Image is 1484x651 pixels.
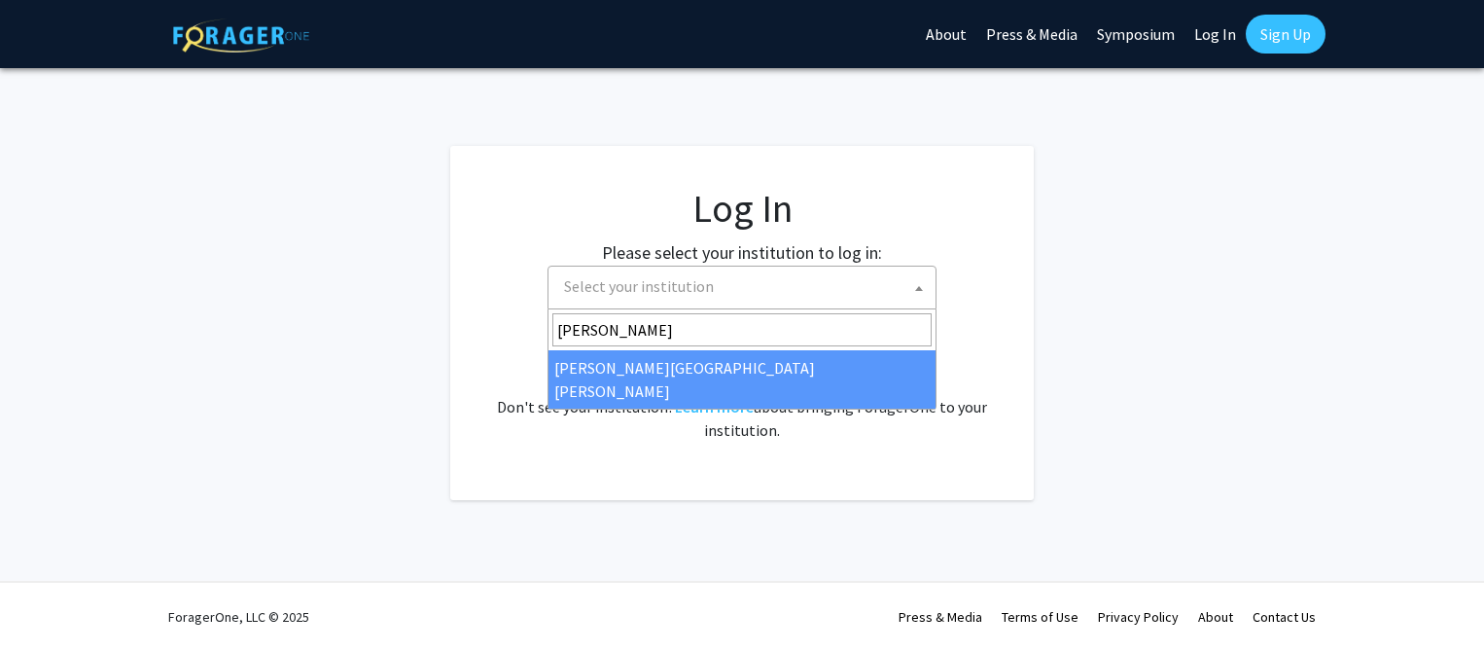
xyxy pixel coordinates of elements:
a: Contact Us [1253,608,1316,626]
a: Privacy Policy [1098,608,1179,626]
span: Select your institution [564,276,714,296]
div: No account? . Don't see your institution? about bringing ForagerOne to your institution. [489,348,995,442]
img: ForagerOne Logo [173,18,309,53]
label: Please select your institution to log in: [602,239,882,266]
span: Select your institution [556,267,936,307]
span: Select your institution [548,266,936,309]
a: Terms of Use [1002,608,1078,626]
input: Search [552,313,932,346]
li: [PERSON_NAME][GEOGRAPHIC_DATA][PERSON_NAME] [548,350,936,409]
a: Sign Up [1246,15,1325,54]
div: ForagerOne, LLC © 2025 [168,583,309,651]
a: About [1198,608,1233,626]
h1: Log In [489,185,995,232]
a: Press & Media [899,608,982,626]
iframe: Chat [15,563,83,636]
